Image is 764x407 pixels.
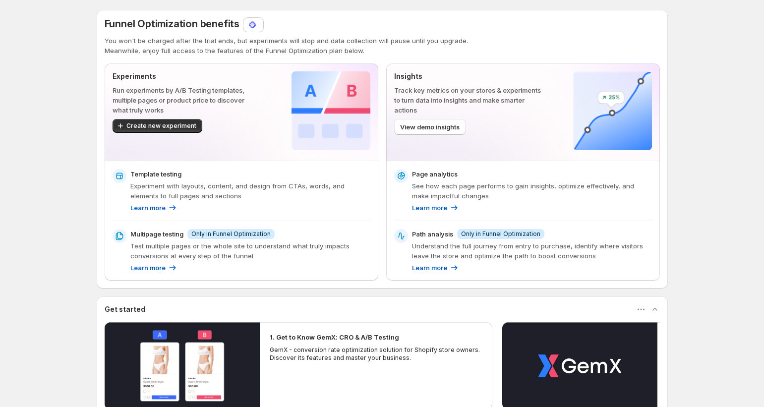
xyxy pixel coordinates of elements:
[412,169,458,179] p: Page analytics
[292,71,370,150] img: Experiments
[270,332,399,342] h2: 1. Get to Know GemX: CRO & A/B Testing
[394,71,541,81] p: Insights
[113,85,260,115] p: Run experiments by A/B Testing templates, multiple pages or product price to discover what truly ...
[394,119,466,135] button: View demo insights
[105,18,239,30] span: Funnel Optimization benefits
[126,122,196,130] span: Create new experiment
[113,71,260,81] p: Experiments
[412,181,652,201] p: See how each page performs to gain insights, optimize effectively, and make impactful changes
[130,203,166,213] p: Learn more
[105,36,660,46] p: You won't be charged after the trial ends, but experiments will stop and data collection will pau...
[412,241,652,261] p: Understand the full journey from entry to purchase, identify where visitors leave the store and o...
[130,203,177,213] a: Learn more
[412,229,453,239] p: Path analysis
[400,122,460,132] span: View demo insights
[394,85,541,115] p: Track key metrics on your stores & experiments to turn data into insights and make smarter actions
[412,203,459,213] a: Learn more
[412,263,447,273] p: Learn more
[113,119,202,133] button: Create new experiment
[130,181,370,201] p: Experiment with layouts, content, and design from CTAs, words, and elements to full pages and sec...
[412,263,459,273] a: Learn more
[130,241,370,261] p: Test multiple pages or the whole site to understand what truly impacts conversions at every step ...
[461,230,540,238] span: Only in Funnel Optimization
[573,71,652,150] img: Insights
[191,230,271,238] span: Only in Funnel Optimization
[270,346,483,362] p: GemX - conversion rate optimization solution for Shopify store owners. Discover its features and ...
[105,46,660,56] p: Meanwhile, enjoy full access to the features of the Funnel Optimization plan below.
[412,203,447,213] p: Learn more
[130,263,177,273] a: Learn more
[130,169,181,179] p: Template testing
[130,229,183,239] p: Multipage testing
[130,263,166,273] p: Learn more
[105,304,145,314] h3: Get started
